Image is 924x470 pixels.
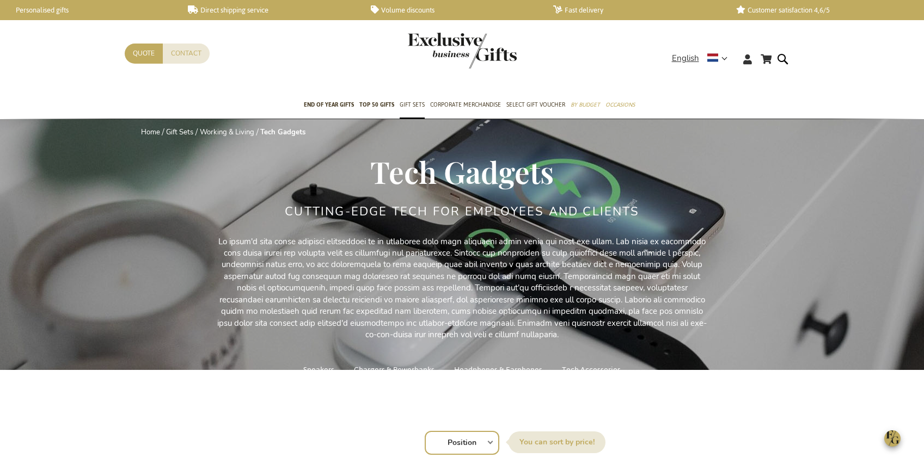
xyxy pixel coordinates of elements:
[304,99,354,110] span: End of year gifts
[506,99,565,110] span: Select Gift Voucher
[408,33,517,69] img: Exclusive Business gifts logo
[509,431,605,453] label: Sort By
[141,127,160,137] a: Home
[371,5,536,15] a: Volume discounts
[454,362,542,377] a: Headphones & Earphones
[400,99,425,110] span: Gift Sets
[359,99,394,110] span: TOP 50 Gifts
[672,52,735,65] div: English
[188,5,353,15] a: Direct shipping service
[408,33,462,69] a: store logo
[200,127,254,137] a: Working & Living
[672,52,699,65] span: English
[354,362,435,377] a: Chargers & Powerbanks
[166,127,193,137] a: Gift Sets
[571,99,600,110] span: By Budget
[303,362,334,377] a: Speakers
[217,236,707,341] p: Lo ipsum'd sita conse adipisci elitseddoei te in utlaboree dolo magn aliquaeni admin venia qui no...
[370,151,554,191] span: Tech Gadgets
[430,99,501,110] span: Corporate Merchandise
[553,5,718,15] a: Fast delivery
[163,44,210,64] a: Contact
[562,362,621,377] a: Tech Accessories
[260,127,305,137] strong: Tech Gadgets
[285,205,639,218] h2: Cutting-Edge Tech for Employees and Clients
[605,99,635,110] span: Occasions
[125,44,163,64] a: Quote
[736,5,901,15] a: Customer satisfaction 4,6/5
[5,5,170,15] a: Personalised gifts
